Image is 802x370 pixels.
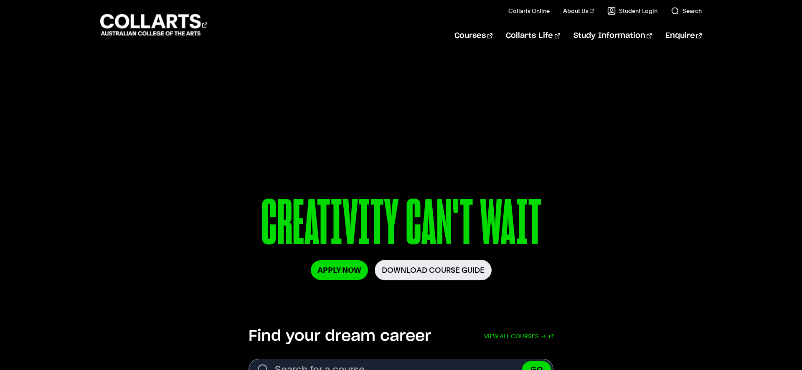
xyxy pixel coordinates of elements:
a: Download Course Guide [375,260,492,280]
a: Enquire [665,22,702,50]
h2: Find your dream career [249,327,431,345]
a: About Us [563,7,594,15]
div: Go to homepage [100,13,207,37]
a: Courses [454,22,492,50]
a: Apply Now [311,260,368,280]
a: View all courses [484,327,553,345]
p: CREATIVITY CAN'T WAIT [168,191,634,260]
a: Student Login [607,7,657,15]
a: Study Information [574,22,652,50]
a: Collarts Life [506,22,560,50]
a: Collarts Online [508,7,550,15]
a: Search [671,7,702,15]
